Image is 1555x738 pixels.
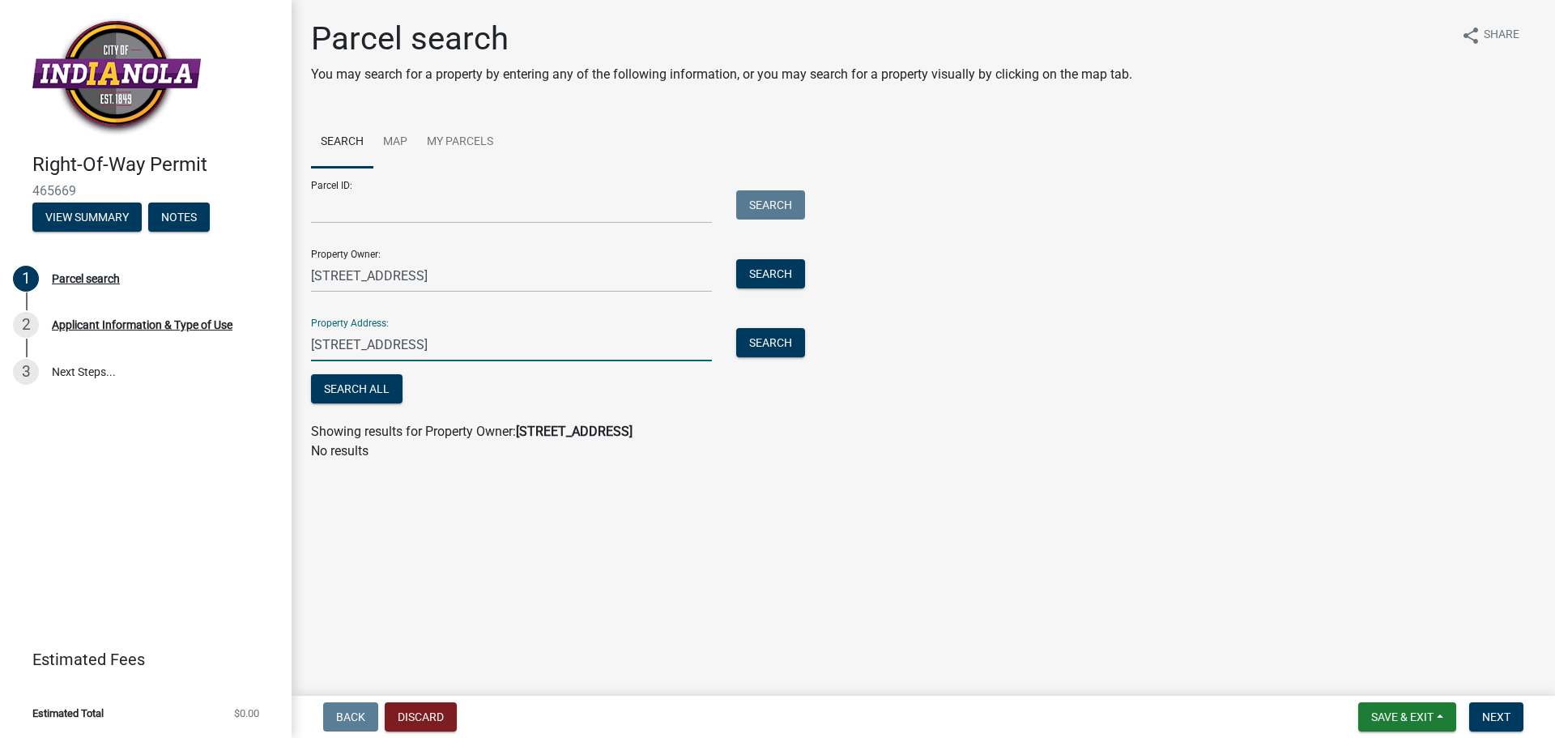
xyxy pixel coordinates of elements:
a: Estimated Fees [13,643,266,676]
a: Search [311,117,373,169]
a: Map [373,117,417,169]
button: Search [736,328,805,357]
span: $0.00 [234,708,259,719]
div: 1 [13,266,39,292]
div: Applicant Information & Type of Use [52,319,232,331]
span: Estimated Total [32,708,104,719]
strong: [STREET_ADDRESS] [516,424,633,439]
span: Next [1482,710,1510,723]
wm-modal-confirm: Summary [32,211,142,224]
button: Search [736,259,805,288]
div: 2 [13,312,39,338]
button: shareShare [1448,19,1532,51]
span: Share [1484,26,1519,45]
button: Search [736,190,805,220]
img: City of Indianola, Iowa [32,17,201,136]
h1: Parcel search [311,19,1132,58]
h4: Right-Of-Way Permit [32,153,279,177]
button: Notes [148,203,210,232]
p: No results [311,442,1536,461]
wm-modal-confirm: Notes [148,211,210,224]
button: Save & Exit [1358,702,1456,732]
button: Search All [311,374,403,403]
p: You may search for a property by entering any of the following information, or you may search for... [311,65,1132,84]
div: 3 [13,359,39,385]
div: Parcel search [52,273,120,284]
button: View Summary [32,203,142,232]
span: Save & Exit [1371,710,1434,723]
a: My Parcels [417,117,503,169]
span: Back [336,710,365,723]
i: share [1461,26,1480,45]
span: 465669 [32,183,259,198]
button: Back [323,702,378,732]
button: Discard [385,702,457,732]
button: Next [1469,702,1523,732]
div: Showing results for Property Owner: [311,422,1536,442]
